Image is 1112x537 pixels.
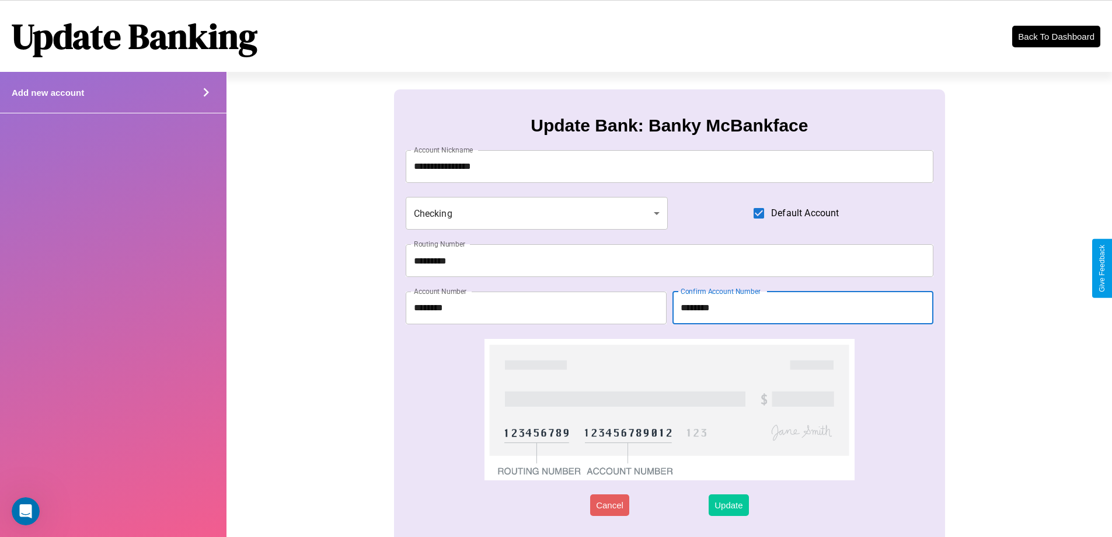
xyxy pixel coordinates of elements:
label: Routing Number [414,239,465,249]
label: Account Number [414,286,466,296]
h1: Update Banking [12,12,257,60]
h4: Add new account [12,88,84,98]
button: Back To Dashboard [1012,26,1100,47]
button: Cancel [590,494,629,516]
button: Update [709,494,748,516]
iframe: Intercom live chat [12,497,40,525]
label: Confirm Account Number [681,286,761,296]
span: Default Account [771,206,839,220]
div: Checking [406,197,668,230]
h3: Update Bank: Banky McBankface [531,116,808,136]
img: check [484,339,854,480]
label: Account Nickname [414,145,473,155]
div: Give Feedback [1098,245,1106,292]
